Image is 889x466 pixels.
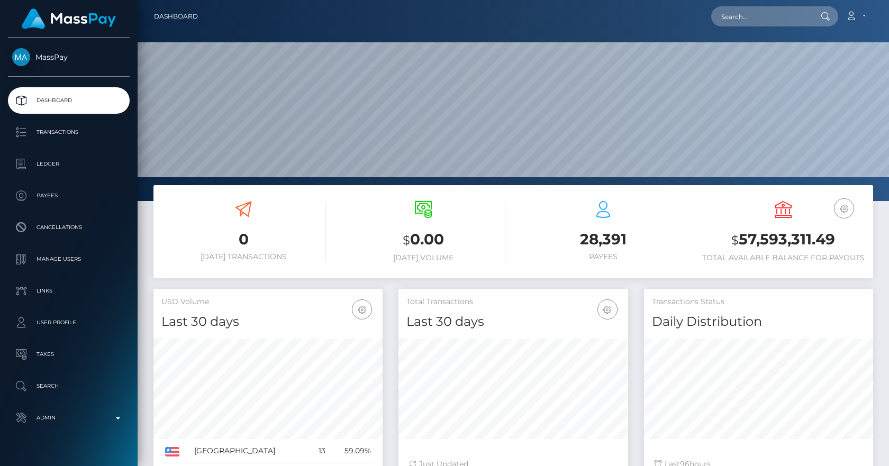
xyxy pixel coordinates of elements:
[341,253,505,262] h6: [DATE] Volume
[12,346,125,362] p: Taxes
[8,246,130,272] a: Manage Users
[711,6,811,26] input: Search...
[12,410,125,426] p: Admin
[8,373,130,399] a: Search
[731,233,739,248] small: $
[8,52,130,62] span: MassPay
[22,8,116,29] img: MassPay Logo
[12,251,125,267] p: Manage Users
[12,156,125,172] p: Ledger
[521,229,685,250] h3: 28,391
[161,297,375,307] h5: USD Volume
[8,341,130,368] a: Taxes
[8,182,130,209] a: Payees
[406,297,620,307] h5: Total Transactions
[652,313,865,331] h4: Daily Distribution
[701,229,865,251] h3: 57,593,311.49
[165,447,179,456] img: US.png
[12,283,125,299] p: Links
[8,309,130,336] a: User Profile
[190,439,310,463] td: [GEOGRAPHIC_DATA]
[12,93,125,108] p: Dashboard
[161,229,325,250] h3: 0
[12,220,125,235] p: Cancellations
[406,313,620,331] h4: Last 30 days
[341,229,505,251] h3: 0.00
[161,313,375,331] h4: Last 30 days
[161,252,325,261] h6: [DATE] Transactions
[8,405,130,431] a: Admin
[701,253,865,262] h6: Total Available Balance for Payouts
[12,315,125,331] p: User Profile
[403,233,410,248] small: $
[8,278,130,304] a: Links
[652,297,865,307] h5: Transactions Status
[8,87,130,114] a: Dashboard
[8,214,130,241] a: Cancellations
[12,48,30,66] img: MassPay
[12,378,125,394] p: Search
[12,188,125,204] p: Payees
[310,439,329,463] td: 13
[154,5,198,28] a: Dashboard
[12,124,125,140] p: Transactions
[521,252,685,261] h6: Payees
[8,119,130,145] a: Transactions
[329,439,375,463] td: 59.09%
[8,151,130,177] a: Ledger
